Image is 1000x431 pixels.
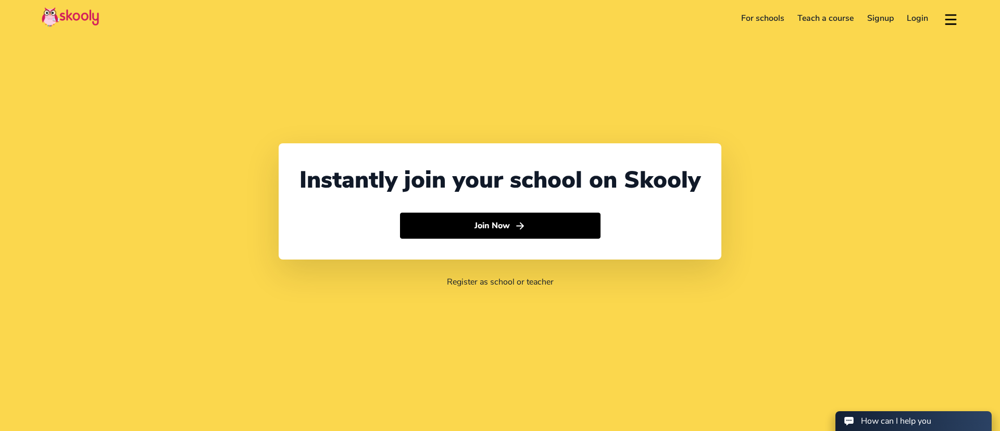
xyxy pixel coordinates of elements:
button: Join Nowarrow forward outline [400,213,601,239]
a: Register as school or teacher [447,276,554,288]
a: Teach a course [791,10,860,27]
button: menu outline [943,10,958,27]
div: Instantly join your school on Skooly [299,164,701,196]
a: Signup [860,10,901,27]
a: Login [901,10,935,27]
ion-icon: arrow forward outline [515,220,526,231]
a: For schools [734,10,791,27]
img: Skooly [42,7,99,27]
